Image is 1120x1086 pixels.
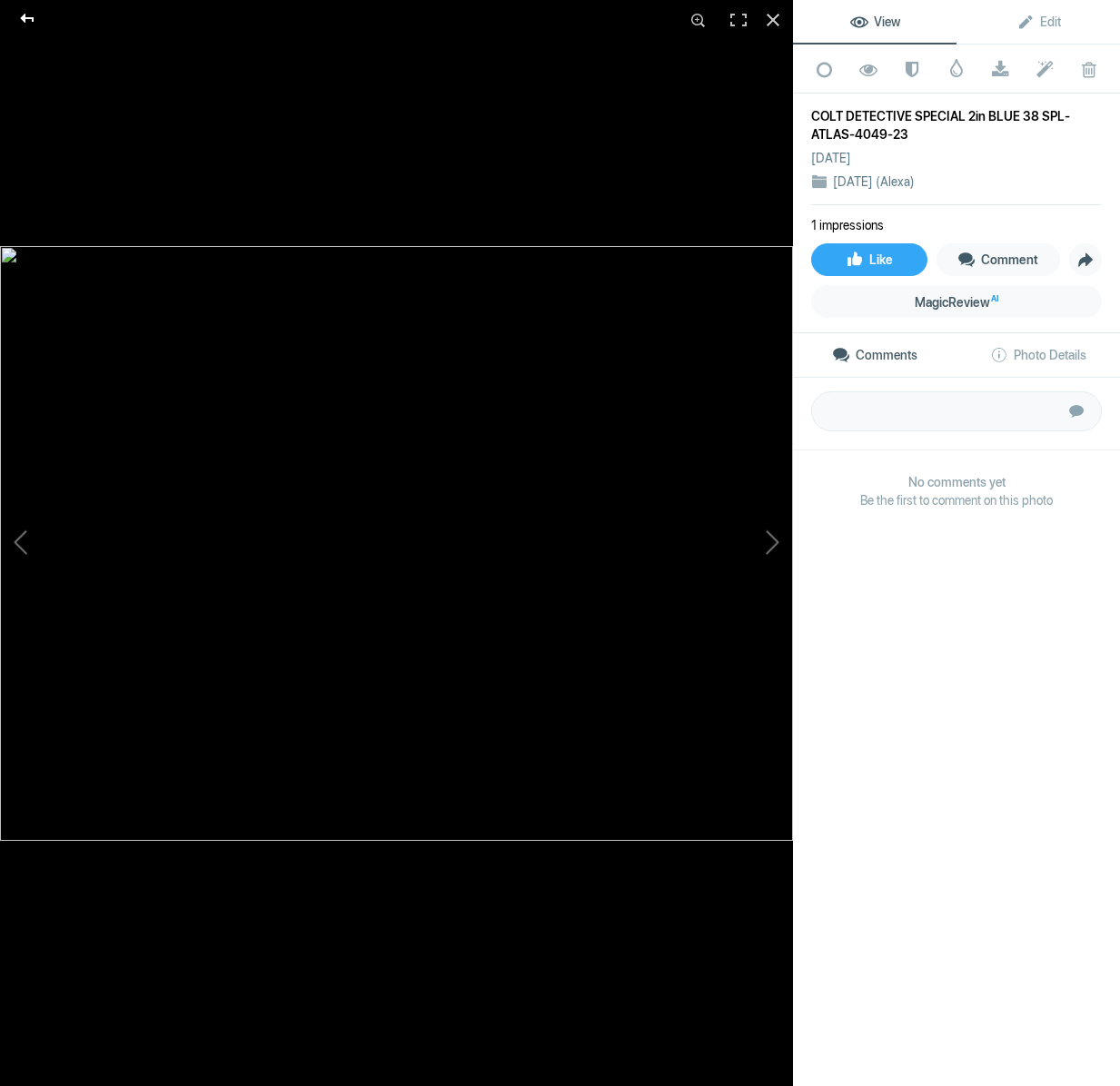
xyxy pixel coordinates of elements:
[811,491,1102,509] span: Be the first to comment on this photo
[811,285,1102,318] a: MagicReviewAI
[850,15,900,29] span: View
[991,290,998,308] sup: AI
[811,216,884,234] li: 1 impressions
[956,333,1120,377] a: Photo Details
[990,348,1086,362] span: Photo Details
[811,243,927,276] a: Like
[915,295,998,310] span: MagicReview
[1056,391,1096,431] button: Submit
[811,149,851,167] div: [DATE]
[811,473,1102,491] b: No comments yet
[832,348,917,362] span: Comments
[957,252,1038,267] span: Comment
[1070,244,1101,275] span: Share
[1069,243,1102,276] a: Share
[793,333,956,377] a: Comments
[846,252,893,267] span: Like
[657,348,793,739] button: Next (arrow right)
[1016,15,1061,29] span: Edit
[937,243,1061,276] a: Comment
[833,174,915,189] a: [DATE] (Alexa)
[811,107,1102,143] div: COLT DETECTIVE SPECIAL 2in BLUE 38 SPL- ATLAS-4049-23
